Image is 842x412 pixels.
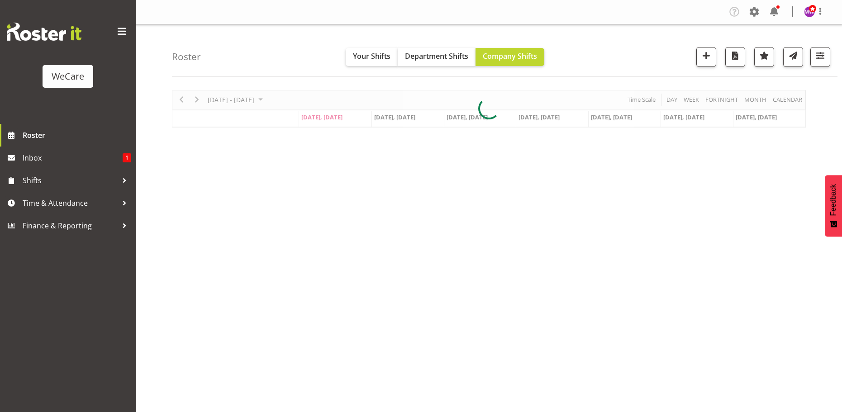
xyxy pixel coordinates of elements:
[829,184,837,216] span: Feedback
[23,151,123,165] span: Inbox
[725,47,745,67] button: Download a PDF of the roster according to the set date range.
[483,51,537,61] span: Company Shifts
[23,219,118,232] span: Finance & Reporting
[172,52,201,62] h4: Roster
[696,47,716,67] button: Add a new shift
[52,70,84,83] div: WeCare
[810,47,830,67] button: Filter Shifts
[754,47,774,67] button: Highlight an important date within the roster.
[398,48,476,66] button: Department Shifts
[346,48,398,66] button: Your Shifts
[405,51,468,61] span: Department Shifts
[804,6,815,17] img: management-we-care10447.jpg
[353,51,390,61] span: Your Shifts
[23,196,118,210] span: Time & Attendance
[783,47,803,67] button: Send a list of all shifts for the selected filtered period to all rostered employees.
[123,153,131,162] span: 1
[825,175,842,237] button: Feedback - Show survey
[23,128,131,142] span: Roster
[23,174,118,187] span: Shifts
[476,48,544,66] button: Company Shifts
[7,23,81,41] img: Rosterit website logo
